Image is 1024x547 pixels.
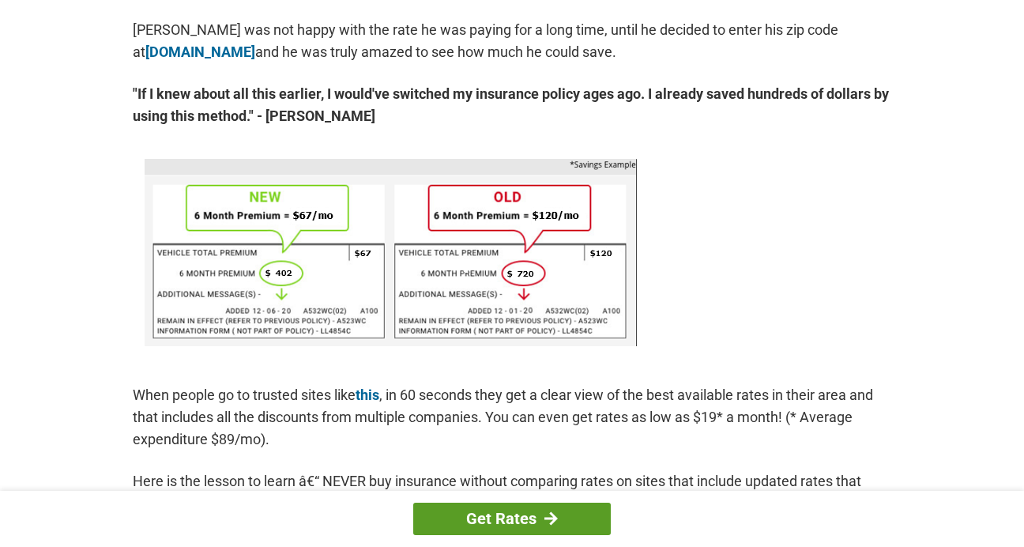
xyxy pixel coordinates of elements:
a: [DOMAIN_NAME] [145,43,255,60]
a: Get Rates [413,503,611,535]
strong: "If I knew about all this earlier, I would've switched my insurance policy ages ago. I already sa... [133,83,891,127]
p: Here is the lesson to learn â€“ NEVER buy insurance without comparing rates on sites that include... [133,470,891,537]
img: savings [145,159,637,346]
a: this [356,387,379,403]
p: [PERSON_NAME] was not happy with the rate he was paying for a long time, until he decided to ente... [133,19,891,63]
p: When people go to trusted sites like , in 60 seconds they get a clear view of the best available ... [133,384,891,451]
